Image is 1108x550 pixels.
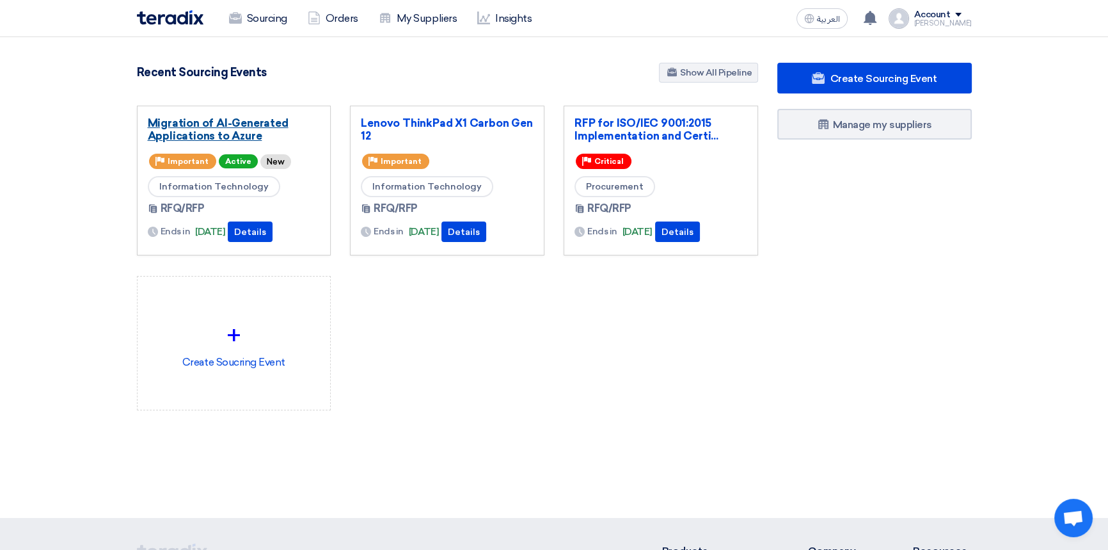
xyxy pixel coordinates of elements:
[374,225,404,238] span: Ends in
[381,157,422,166] span: Important
[374,201,418,216] span: RFQ/RFP
[219,154,258,168] span: Active
[467,4,542,33] a: Insights
[889,8,909,29] img: profile_test.png
[914,10,951,20] div: Account
[587,201,631,216] span: RFQ/RFP
[368,4,467,33] a: My Suppliers
[260,154,291,169] div: New
[574,117,747,142] a: RFP for ISO/IEC 9001:2015 Implementation and Certi...
[228,222,273,242] button: Details
[137,10,203,25] img: Teradix logo
[148,316,321,355] div: +
[817,15,840,24] span: العربية
[594,157,624,166] span: Critical
[830,72,937,85] span: Create Sourcing Event
[441,222,486,242] button: Details
[914,20,972,27] div: [PERSON_NAME]
[361,176,493,197] span: Information Technology
[297,4,368,33] a: Orders
[168,157,209,166] span: Important
[796,8,848,29] button: العربية
[574,176,655,197] span: Procurement
[587,225,617,238] span: Ends in
[1054,499,1093,537] div: Open chat
[777,109,972,140] a: Manage my suppliers
[161,225,191,238] span: Ends in
[219,4,297,33] a: Sourcing
[137,65,267,79] h4: Recent Sourcing Events
[409,225,439,239] span: [DATE]
[659,63,758,83] a: Show All Pipeline
[655,222,700,242] button: Details
[361,117,534,142] a: Lenovo ThinkPad X1 Carbon Gen 12
[161,201,205,216] span: RFQ/RFP
[148,287,321,400] div: Create Soucring Event
[148,176,280,197] span: Information Technology
[148,117,321,142] a: Migration of AI-Generated Applications to Azure
[622,225,653,239] span: [DATE]
[195,225,225,239] span: [DATE]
